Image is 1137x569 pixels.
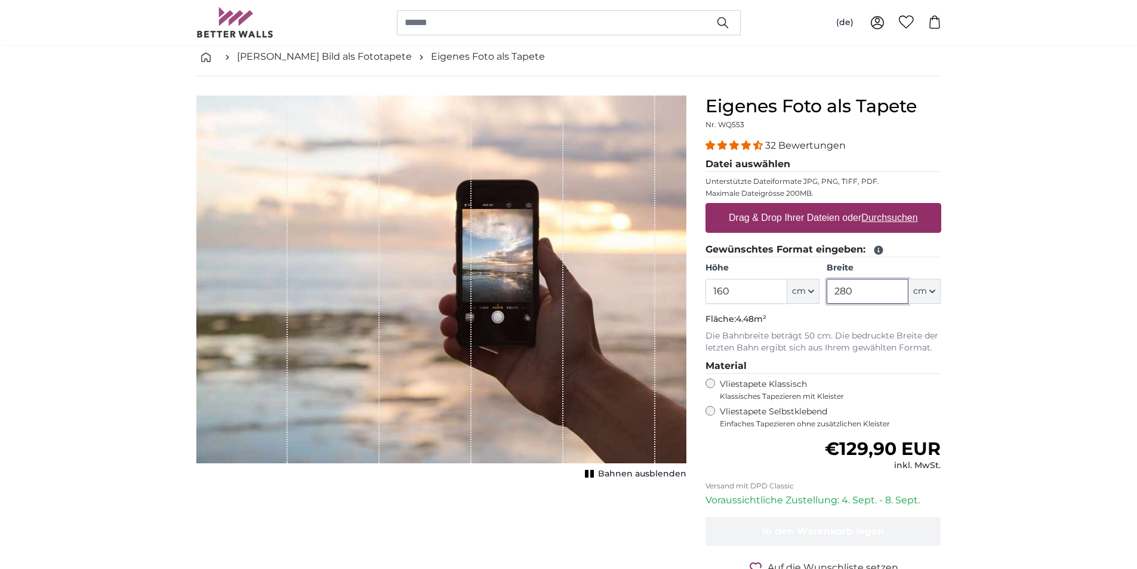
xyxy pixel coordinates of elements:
label: Höhe [705,262,819,274]
span: Nr. WQ553 [705,120,744,129]
a: [PERSON_NAME] Bild als Fototapete [237,50,412,64]
span: Klassisches Tapezieren mit Kleister [720,392,931,401]
span: Einfaches Tapezieren ohne zusätzlichen Kleister [720,419,941,429]
a: Eigenes Foto als Tapete [431,50,545,64]
button: cm [787,279,819,304]
label: Vliestapete Selbstklebend [720,406,941,429]
p: Die Bahnbreite beträgt 50 cm. Die bedruckte Breite der letzten Bahn ergibt sich aus Ihrem gewählt... [705,330,941,354]
nav: breadcrumbs [196,38,941,76]
div: inkl. MwSt. [825,460,941,472]
legend: Gewünschtes Format eingeben: [705,242,941,257]
button: Bahnen ausblenden [581,466,686,482]
u: Durchsuchen [861,213,917,223]
p: Maximale Dateigrösse 200MB. [705,189,941,198]
span: In den Warenkorb legen [762,525,884,537]
span: Bahnen ausblenden [598,468,686,480]
button: (de) [827,12,863,33]
h1: Eigenes Foto als Tapete [705,96,941,117]
button: In den Warenkorb legen [705,517,941,546]
span: cm [913,285,927,297]
p: Versand mit DPD Classic [705,481,941,491]
span: 4.48m² [736,313,766,324]
p: Fläche: [705,313,941,325]
span: 32 Bewertungen [765,140,846,151]
span: €129,90 EUR [825,438,941,460]
span: cm [792,285,806,297]
legend: Material [705,359,941,374]
p: Voraussichtliche Zustellung: 4. Sept. - 8. Sept. [705,493,941,508]
label: Drag & Drop Ihrer Dateien oder [724,206,923,230]
div: 1 of 1 [196,96,686,482]
p: Unterstützte Dateiformate JPG, PNG, TIFF, PDF. [705,177,941,186]
legend: Datei auswählen [705,157,941,172]
label: Breite [827,262,941,274]
label: Vliestapete Klassisch [720,379,931,401]
img: Betterwalls [196,7,274,38]
button: cm [908,279,941,304]
span: 4.31 stars [705,140,765,151]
